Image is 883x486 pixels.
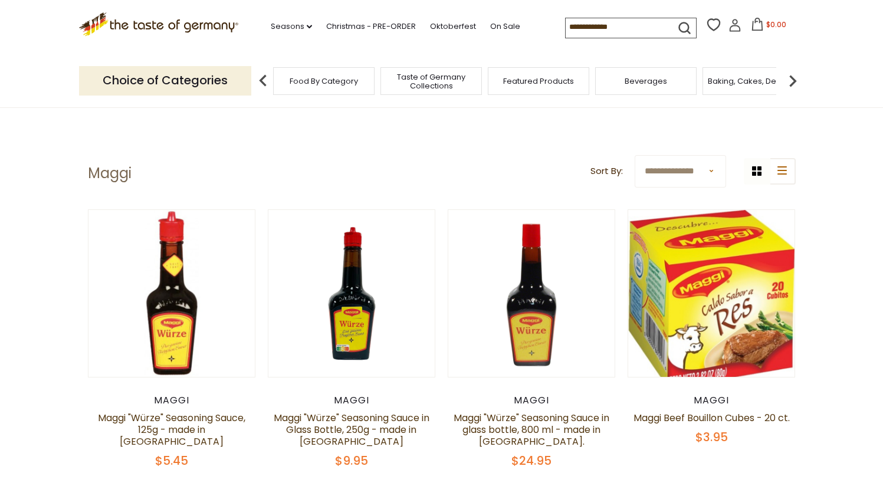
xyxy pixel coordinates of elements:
[625,77,667,86] a: Beverages
[744,18,794,35] button: $0.00
[88,395,256,406] div: Maggi
[335,452,368,469] span: $9.95
[448,395,616,406] div: Maggi
[590,164,623,179] label: Sort By:
[290,77,358,86] a: Food By Category
[88,165,132,182] h1: Maggi
[98,411,245,448] a: Maggi "Würze" Seasoning Sauce, 125g - made in [GEOGRAPHIC_DATA]
[155,452,188,469] span: $5.45
[430,20,476,33] a: Oktoberfest
[326,20,416,33] a: Christmas - PRE-ORDER
[79,66,251,95] p: Choice of Categories
[268,210,435,377] img: Maggi
[503,77,574,86] a: Featured Products
[271,20,312,33] a: Seasons
[251,69,275,93] img: previous arrow
[454,411,609,448] a: Maggi "Würze" Seasoning Sauce in glass bottle, 800 ml - made in [GEOGRAPHIC_DATA].
[88,210,255,377] img: Maggi
[268,395,436,406] div: Maggi
[781,69,805,93] img: next arrow
[490,20,520,33] a: On Sale
[633,411,790,425] a: Maggi Beef Bouillon Cubes - 20 ct.
[695,429,728,445] span: $3.95
[628,395,796,406] div: Maggi
[628,210,795,388] img: Maggi
[384,73,478,90] a: Taste of Germany Collections
[448,210,615,377] img: Maggi
[708,77,799,86] a: Baking, Cakes, Desserts
[511,452,552,469] span: $24.95
[274,411,429,448] a: Maggi "Würze" Seasoning Sauce in Glass Bottle, 250g - made in [GEOGRAPHIC_DATA]
[766,19,786,29] span: $0.00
